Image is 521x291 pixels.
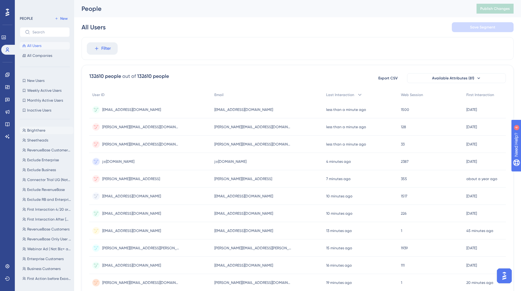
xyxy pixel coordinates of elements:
span: [PERSON_NAME][EMAIL_ADDRESS][DOMAIN_NAME] [102,124,179,129]
button: Webinar Ad ( Not Biz+ and Session 2+ and Randomizer 1) [20,245,74,253]
div: PEOPLE [20,16,33,21]
button: New [53,15,70,22]
span: Exclude RB and Enterprise [27,197,71,202]
time: [DATE] [466,211,477,216]
input: Search [32,30,65,34]
div: out of [122,73,136,80]
span: [EMAIL_ADDRESS][DOMAIN_NAME] [102,194,161,199]
time: about a year ago [466,177,497,181]
button: RevenueBase Only User Guiding Testing [20,235,74,243]
span: User ID [92,92,105,97]
button: New Users [20,77,70,84]
button: First Interaction After [DATE] [20,216,74,223]
div: 132610 people [137,73,169,80]
span: j@[DOMAIN_NAME] [214,159,246,164]
span: [EMAIL_ADDRESS][DOMAIN_NAME] [102,228,161,233]
span: Last Interaction [326,92,354,97]
span: Export CSV [378,76,398,81]
span: [EMAIL_ADDRESS][DOMAIN_NAME] [214,107,273,112]
button: Exclude Business [20,166,74,174]
time: [DATE] [466,142,477,146]
button: All Users [20,42,70,49]
button: Sheetheads [20,137,74,144]
button: Inactive Users [20,107,70,114]
span: RevenueBase Only User Guiding Testing [27,237,71,242]
span: 355 [401,176,407,181]
button: Enterprise Customers [20,255,74,263]
time: 20 minutes ago [466,280,493,285]
span: [EMAIL_ADDRESS][DOMAIN_NAME] [214,194,273,199]
span: Business Customers [27,266,61,271]
span: [EMAIL_ADDRESS][DOMAIN_NAME] [102,211,161,216]
button: Exclude RB and Enterprise [20,196,74,203]
span: Inactive Users [27,108,51,113]
span: All Users [27,43,41,48]
span: 1 [401,228,402,233]
span: Exclude Enterprise [27,158,59,162]
time: less than a minute ago [326,142,366,146]
span: First Interaction 4/20 or Later [27,207,71,212]
time: less than a minute ago [326,108,366,112]
span: 2387 [401,159,409,164]
span: Weekly Active Users [27,88,61,93]
button: Available Attributes (81) [407,73,506,83]
span: Save Segment [470,25,495,30]
span: Web Session [401,92,423,97]
span: 1939 [401,246,408,251]
div: All Users [82,23,106,32]
span: 1 [401,280,402,285]
time: 4 minutes ago [326,159,351,164]
span: 1500 [401,107,409,112]
span: [EMAIL_ADDRESS][DOMAIN_NAME] [214,228,273,233]
time: [DATE] [466,159,477,164]
span: 128 [401,124,406,129]
span: Publish Changes [480,6,510,11]
button: Connector Trial UG (Not ent and Randomizer = 0) [20,176,74,183]
span: [PERSON_NAME][EMAIL_ADDRESS][DOMAIN_NAME] [214,280,292,285]
span: [PERSON_NAME][EMAIL_ADDRESS][DOMAIN_NAME] [214,142,292,147]
span: [PERSON_NAME][EMAIL_ADDRESS][PERSON_NAME][DOMAIN_NAME] [102,246,179,251]
button: First Interaction 4/20 or Later [20,206,74,213]
time: 10 minutes ago [326,211,352,216]
span: [PERSON_NAME][EMAIL_ADDRESS][DOMAIN_NAME] [102,280,179,285]
span: 33 [401,142,405,147]
button: Save Segment [452,22,514,32]
time: 13 minutes ago [326,229,352,233]
span: New Users [27,78,44,83]
span: 111 [401,263,405,268]
time: 7 minutes ago [326,177,351,181]
span: First Interaction After [DATE] [27,217,71,222]
span: j@[DOMAIN_NAME] [102,159,134,164]
span: Available Attributes (81) [432,76,474,81]
span: [PERSON_NAME][EMAIL_ADDRESS] [102,176,160,181]
span: Email [214,92,224,97]
span: [EMAIL_ADDRESS][DOMAIN_NAME] [102,263,161,268]
time: 16 minutes ago [326,263,352,268]
time: [DATE] [466,246,477,250]
span: Exclude RevenueBase [27,187,65,192]
span: [PERSON_NAME][EMAIL_ADDRESS][DOMAIN_NAME] [102,142,179,147]
span: 226 [401,211,406,216]
span: Enterprise Customers [27,256,64,261]
span: New [60,16,68,21]
span: Need Help? [15,2,39,9]
span: Exclude Business [27,167,56,172]
time: 45 minutes ago [466,229,493,233]
button: Monthly Active Users [20,97,70,104]
button: Business Customers [20,265,74,272]
button: First Action before Exports Folder Launched [20,275,74,282]
span: [EMAIL_ADDRESS][DOMAIN_NAME] [214,263,273,268]
time: [DATE] [466,125,477,129]
button: All Companies [20,52,70,59]
span: [EMAIL_ADDRESS][DOMAIN_NAME] [214,211,273,216]
span: Sheetheads [27,138,48,143]
button: Exclude Enterprise [20,156,74,164]
span: RevenueBase Customers After 2/27 [27,148,71,153]
time: [DATE] [466,108,477,112]
time: less than a minute ago [326,125,366,129]
span: Filter [101,45,111,52]
button: Export CSV [372,73,403,83]
span: Webinar Ad ( Not Biz+ and Session 2+ and Randomizer 1) [27,247,71,251]
time: [DATE] [466,194,477,198]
